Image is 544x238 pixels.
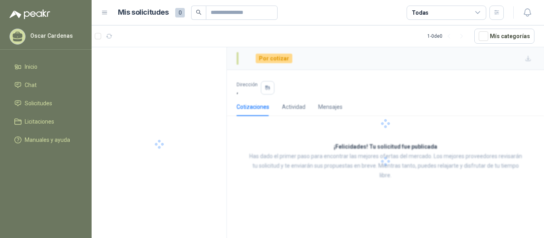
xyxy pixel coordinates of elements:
a: Licitaciones [10,114,82,129]
a: Manuales y ayuda [10,132,82,147]
button: Mís categorías [474,29,534,44]
div: Todas [412,8,429,17]
span: Solicitudes [25,99,52,108]
p: Oscar Cardenas [30,33,80,39]
span: 0 [175,8,185,17]
span: Inicio [25,62,37,71]
a: Inicio [10,59,82,74]
a: Chat [10,77,82,93]
span: Chat [25,81,37,89]
img: Logo peakr [10,10,50,19]
div: 1 - 0 de 0 [427,30,468,43]
a: Solicitudes [10,96,82,111]
span: search [196,10,202,15]
span: Manuales y ayuda [25,135,70,144]
span: Licitaciones [25,117,54,126]
h1: Mis solicitudes [118,7,169,18]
